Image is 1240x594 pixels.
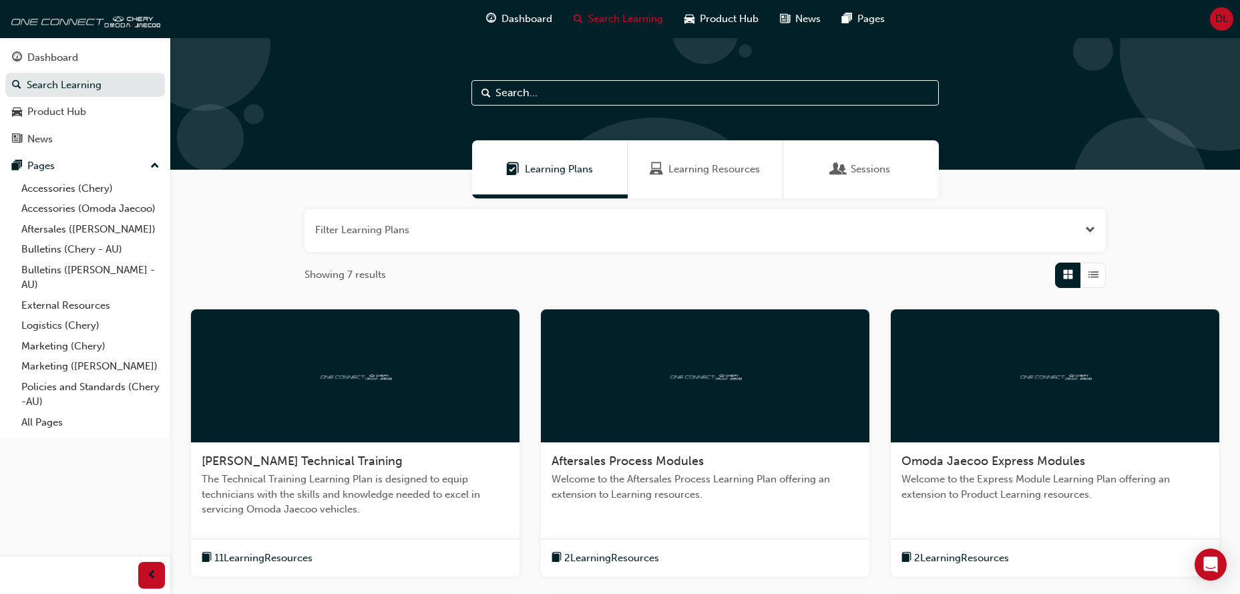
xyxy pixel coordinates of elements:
[191,309,520,577] a: oneconnect[PERSON_NAME] Technical TrainingThe Technical Training Learning Plan is designed to equ...
[501,11,552,27] span: Dashboard
[12,80,21,92] span: search-icon
[16,315,165,336] a: Logistics (Chery)
[901,550,911,567] span: book-icon
[214,551,313,566] span: 11 Learning Resources
[16,356,165,377] a: Marketing ([PERSON_NAME])
[914,551,1009,566] span: 2 Learning Resources
[16,198,165,219] a: Accessories (Omoda Jaecoo)
[472,140,628,198] a: Learning PlansLearning Plans
[1210,7,1233,31] button: DL
[552,550,659,567] button: book-icon2LearningResources
[588,11,663,27] span: Search Learning
[901,454,1085,468] span: Omoda Jaecoo Express Modules
[1085,222,1095,238] button: Open the filter
[5,45,165,70] a: Dashboard
[471,80,939,106] input: Search...
[668,162,760,177] span: Learning Resources
[857,11,885,27] span: Pages
[1088,267,1098,283] span: List
[12,106,22,118] span: car-icon
[16,295,165,316] a: External Resources
[541,309,869,577] a: oneconnectAftersales Process ModulesWelcome to the Aftersales Process Learning Plan offering an e...
[5,43,165,154] button: DashboardSearch LearningProduct HubNews
[552,454,704,468] span: Aftersales Process Modules
[552,550,562,567] span: book-icon
[674,5,769,33] a: car-iconProduct Hub
[147,567,157,584] span: prev-icon
[552,472,859,502] span: Welcome to the Aftersales Process Learning Plan offering an extension to Learning resources.
[16,412,165,433] a: All Pages
[16,336,165,357] a: Marketing (Chery)
[668,369,742,382] img: oneconnect
[5,127,165,152] a: News
[202,472,509,517] span: The Technical Training Learning Plan is designed to equip technicians with the skills and knowled...
[506,162,520,177] span: Learning Plans
[12,160,22,172] span: pages-icon
[12,134,22,146] span: news-icon
[481,86,491,101] span: Search
[769,5,831,33] a: news-iconNews
[564,551,659,566] span: 2 Learning Resources
[574,11,583,27] span: search-icon
[16,260,165,295] a: Bulletins ([PERSON_NAME] - AU)
[5,154,165,178] button: Pages
[901,472,1209,502] span: Welcome to the Express Module Learning Plan offering an extension to Product Learning resources.
[27,104,86,120] div: Product Hub
[7,5,160,32] img: oneconnect
[891,309,1219,577] a: oneconnectOmoda Jaecoo Express ModulesWelcome to the Express Module Learning Plan offering an ext...
[783,140,939,198] a: SessionsSessions
[12,52,22,64] span: guage-icon
[563,5,674,33] a: search-iconSearch Learning
[780,11,790,27] span: news-icon
[202,550,313,567] button: book-icon11LearningResources
[319,369,392,382] img: oneconnect
[5,100,165,124] a: Product Hub
[27,132,53,147] div: News
[16,239,165,260] a: Bulletins (Chery - AU)
[700,11,759,27] span: Product Hub
[842,11,852,27] span: pages-icon
[795,11,821,27] span: News
[27,158,55,174] div: Pages
[650,162,663,177] span: Learning Resources
[16,178,165,199] a: Accessories (Chery)
[684,11,694,27] span: car-icon
[16,219,165,240] a: Aftersales ([PERSON_NAME])
[16,377,165,412] a: Policies and Standards (Chery -AU)
[628,140,783,198] a: Learning ResourcesLearning Resources
[486,11,496,27] span: guage-icon
[27,50,78,65] div: Dashboard
[1018,369,1092,382] img: oneconnect
[525,162,593,177] span: Learning Plans
[1063,267,1073,283] span: Grid
[1215,11,1228,27] span: DL
[1195,549,1227,581] div: Open Intercom Messenger
[475,5,563,33] a: guage-iconDashboard
[304,267,386,283] span: Showing 7 results
[851,162,890,177] span: Sessions
[831,5,895,33] a: pages-iconPages
[202,550,212,567] span: book-icon
[901,550,1009,567] button: book-icon2LearningResources
[202,454,403,468] span: [PERSON_NAME] Technical Training
[150,158,160,175] span: up-icon
[832,162,845,177] span: Sessions
[5,73,165,98] a: Search Learning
